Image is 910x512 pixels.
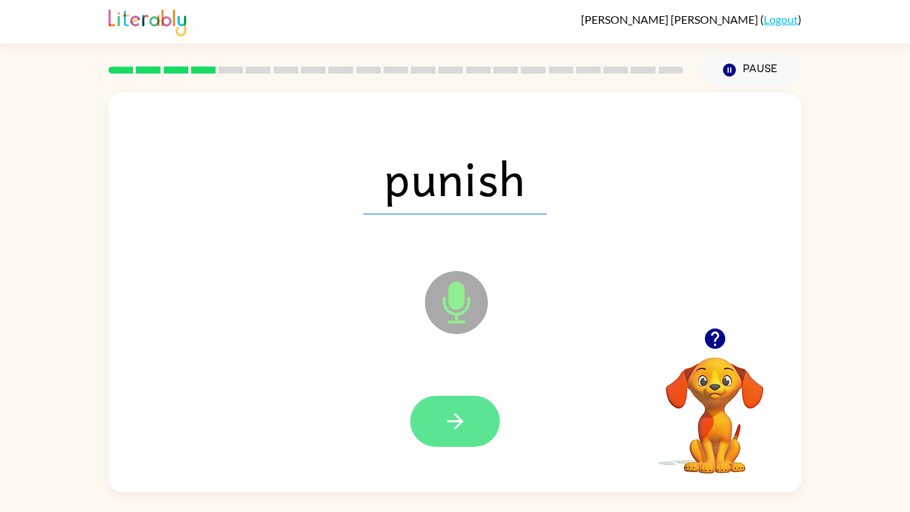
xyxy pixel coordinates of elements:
div: ( ) [581,13,801,26]
a: Logout [764,13,798,26]
img: Literably [108,6,186,36]
span: punish [363,141,547,214]
span: [PERSON_NAME] [PERSON_NAME] [581,13,760,26]
button: Pause [700,54,801,86]
video: Your browser must support playing .mp4 files to use Literably. Please try using another browser. [645,335,785,476]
